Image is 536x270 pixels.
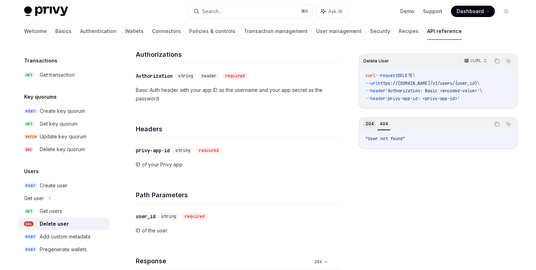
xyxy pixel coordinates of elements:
div: Add custom metadata [40,232,90,241]
a: Basics [55,23,72,40]
a: POSTCreate user [18,179,109,192]
a: GETGet key quorum [18,117,109,130]
a: PATCHUpdate key quorum [18,130,109,143]
span: POST [24,183,37,188]
button: Toggle dark mode [501,6,512,17]
a: Wallets [125,23,144,40]
span: --header [365,88,385,94]
p: Basic Auth header with your app ID as the username and your app secret as the password. [136,86,340,103]
div: Pregenerate wallets [40,245,87,254]
a: Dashboard [451,6,495,17]
a: POSTAdd custom metadata [18,230,109,243]
span: https://[DOMAIN_NAME]/v1/users/{user_id} [378,81,477,86]
span: POST [24,109,37,114]
h4: Response [136,256,312,266]
span: PATCH [24,134,38,139]
a: Welcome [24,23,47,40]
a: Policies & controls [189,23,235,40]
span: GET [24,121,34,127]
div: Get transaction [40,71,75,79]
span: ⌘ K [301,9,308,14]
span: --request [375,73,398,78]
p: ID of your Privy app. [136,160,340,169]
button: Ask AI [316,5,347,18]
span: --url [365,81,378,86]
a: GETGet transaction [18,68,109,81]
a: DELDelete key quorum [18,143,109,156]
div: required [196,147,222,154]
div: user_id [136,213,156,220]
div: privy-app-id [136,147,170,154]
span: Ask AI [328,8,342,15]
a: POSTCreate key quorum [18,105,109,117]
a: Recipes [399,23,419,40]
p: cURL [470,58,481,64]
a: Authentication [80,23,117,40]
span: Delete User [363,58,389,64]
div: required [182,213,207,220]
a: User management [316,23,362,40]
a: Connectors [152,23,181,40]
span: DELETE [398,73,413,78]
p: ID of the user. [136,226,340,235]
div: Create key quorum [40,107,85,115]
span: GET [24,209,34,214]
span: \ [480,88,482,94]
button: cURL [460,55,490,67]
span: 'privy-app-id: <privy-app-id>' [385,96,460,101]
div: Get users [40,207,62,215]
span: "User not found" [365,136,405,142]
h5: Transactions [24,56,57,65]
a: Support [423,8,442,15]
div: Delete user [40,220,69,228]
span: header [202,73,217,79]
h5: Key quorums [24,93,57,101]
h5: Users [24,167,39,176]
span: \ [477,81,480,86]
div: Create user [40,181,67,190]
a: GETGet users [18,205,109,217]
div: Update key quorum [40,132,86,141]
a: API reference [427,23,462,40]
span: --header [365,96,385,101]
img: light logo [24,6,68,16]
span: string [161,214,176,219]
a: Security [370,23,390,40]
div: Search... [202,7,222,16]
span: string [178,73,193,79]
a: DELDelete user [18,217,109,230]
div: 204 [363,120,376,128]
span: \ [413,73,415,78]
span: 'Authorization: Basic <encoded-value>' [385,88,480,94]
h4: Authorizations [136,50,340,59]
button: Ask AI [504,120,513,129]
button: Copy the contents from the code block [492,56,502,66]
div: Delete key quorum [40,145,85,154]
span: DEL [24,221,33,227]
button: Copy the contents from the code block [492,120,502,129]
div: Get key quorum [40,120,77,128]
span: Dashboard [457,8,484,15]
a: Transaction management [244,23,308,40]
a: POSTPregenerate wallets [18,243,109,256]
button: Ask AI [504,56,513,66]
span: POST [24,247,37,252]
h4: Path Parameters [136,190,340,200]
div: required [222,72,248,79]
div: Get user [24,194,44,203]
div: 404 [378,120,390,128]
span: curl [365,73,375,78]
span: POST [24,234,37,239]
span: GET [24,72,34,78]
span: string [175,148,190,153]
button: Search...⌘K [189,5,313,18]
span: DEL [24,147,33,152]
a: Demo [400,8,414,15]
h4: Headers [136,124,340,134]
div: Authorization [136,72,173,79]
